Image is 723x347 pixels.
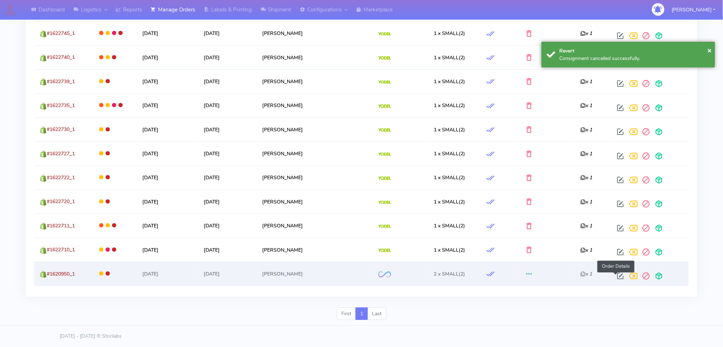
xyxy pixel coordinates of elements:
img: Yodel [378,152,391,156]
img: Yodel [378,80,391,84]
span: (2) [434,54,465,61]
td: [PERSON_NAME] [257,213,373,237]
img: shopify.png [40,175,47,182]
img: shopify.png [40,102,47,110]
td: [DATE] [198,166,257,190]
img: Yodel [378,32,391,36]
td: [DATE] [137,117,198,141]
td: [DATE] [198,69,257,93]
td: [DATE] [198,238,257,262]
img: shopify.png [40,30,47,37]
span: (2) [434,198,465,205]
span: 1 x SMALL [434,247,459,253]
td: [PERSON_NAME] [257,21,373,45]
span: 1 x SMALL [434,126,459,133]
i: x 1 [580,102,592,109]
td: [DATE] [137,213,198,237]
td: [DATE] [198,94,257,117]
img: shopify.png [40,126,47,134]
span: (2) [434,247,465,253]
i: x 1 [580,198,592,205]
span: 2 x SMALL [434,271,459,277]
img: shopify.png [40,198,47,206]
i: x 1 [580,126,592,133]
td: [DATE] [198,21,257,45]
span: 1 x SMALL [434,174,459,181]
td: [PERSON_NAME] [257,190,373,213]
span: (2) [434,78,465,85]
td: [PERSON_NAME] [257,141,373,165]
span: (2) [434,150,465,157]
span: #1620950_1 [47,271,75,277]
span: #1622730_1 [47,126,75,133]
img: Yodel [378,128,391,132]
td: [DATE] [137,262,198,286]
td: [DATE] [198,141,257,165]
td: [PERSON_NAME] [257,262,373,286]
img: shopify.png [40,54,47,61]
td: [PERSON_NAME] [257,166,373,190]
span: 1 x SMALL [434,198,459,205]
td: [PERSON_NAME] [257,69,373,93]
button: Close [708,45,712,56]
div: Consignment cancelled successfully. [559,55,709,62]
span: #1622727_1 [47,150,75,157]
span: 1 x SMALL [434,222,459,229]
span: 1 x SMALL [434,30,459,37]
img: Yodel [378,201,391,204]
span: (2) [434,222,465,229]
td: [DATE] [198,117,257,141]
span: 1 x SMALL [434,54,459,61]
span: (2) [434,126,465,133]
img: Yodel [378,104,391,108]
span: #1622740_1 [47,54,75,61]
td: [PERSON_NAME] [257,117,373,141]
span: #1622735_1 [47,102,75,109]
td: [DATE] [137,166,198,190]
span: 1 x SMALL [434,78,459,85]
td: [DATE] [137,69,198,93]
td: [PERSON_NAME] [257,45,373,69]
i: x 1 [580,174,592,181]
td: [PERSON_NAME] [257,238,373,262]
td: [DATE] [198,45,257,69]
td: [DATE] [137,21,198,45]
img: shopify.png [40,271,47,278]
img: shopify.png [40,222,47,230]
a: 1 [356,307,368,320]
span: (2) [434,271,465,277]
img: shopify.png [40,247,47,254]
span: (2) [434,30,465,37]
i: x 1 [580,247,592,253]
span: #1622722_1 [47,174,75,181]
span: #1622711_1 [47,222,75,229]
span: #1622710_1 [47,246,75,253]
td: [PERSON_NAME] [257,94,373,117]
img: Yodel [378,56,391,60]
td: [DATE] [137,94,198,117]
i: x 1 [580,150,592,157]
img: Yodel [378,176,391,180]
td: [DATE] [137,141,198,165]
span: (2) [434,174,465,181]
i: x 1 [580,78,592,85]
img: Yodel [378,225,391,228]
img: shopify.png [40,78,47,85]
span: #1622745_1 [47,30,75,37]
td: [DATE] [198,262,257,286]
td: [DATE] [137,45,198,69]
span: 1 x SMALL [434,102,459,109]
span: #1622720_1 [47,198,75,205]
td: [DATE] [137,238,198,262]
i: x 1 [580,222,592,229]
span: × [708,45,712,55]
i: x 1 [580,271,592,277]
td: [DATE] [198,190,257,213]
div: Revert [559,47,709,55]
i: x 1 [580,30,592,37]
td: [DATE] [137,190,198,213]
span: #1622739_1 [47,78,75,85]
span: 1 x SMALL [434,150,459,157]
img: OnFleet [378,271,391,277]
img: shopify.png [40,150,47,157]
